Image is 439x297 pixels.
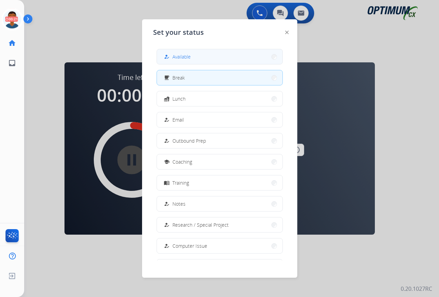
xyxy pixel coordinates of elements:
[157,70,282,85] button: Break
[172,95,186,102] span: Lunch
[157,49,282,64] button: Available
[163,117,169,123] mat-icon: how_to_reg
[172,74,185,81] span: Break
[157,238,282,253] button: Computer Issue
[163,96,169,102] mat-icon: fastfood
[157,217,282,232] button: Research / Special Project
[8,39,16,47] mat-icon: home
[157,196,282,211] button: Notes
[163,159,169,165] mat-icon: school
[157,175,282,190] button: Training
[163,180,169,186] mat-icon: menu_book
[157,154,282,169] button: Coaching
[172,158,192,165] span: Coaching
[172,221,229,228] span: Research / Special Project
[172,137,206,144] span: Outbound Prep
[401,285,432,293] p: 0.20.1027RC
[172,200,186,207] span: Notes
[163,138,169,144] mat-icon: how_to_reg
[157,112,282,127] button: Email
[157,91,282,106] button: Lunch
[172,53,191,60] span: Available
[157,133,282,148] button: Outbound Prep
[172,116,184,123] span: Email
[172,179,189,186] span: Training
[153,28,204,37] span: Set your status
[163,222,169,228] mat-icon: how_to_reg
[8,59,16,67] mat-icon: inbox
[285,31,289,34] img: close-button
[163,75,169,81] mat-icon: free_breakfast
[157,259,282,274] button: Internet Issue
[163,243,169,249] mat-icon: how_to_reg
[172,242,207,249] span: Computer Issue
[163,54,169,60] mat-icon: how_to_reg
[163,201,169,207] mat-icon: how_to_reg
